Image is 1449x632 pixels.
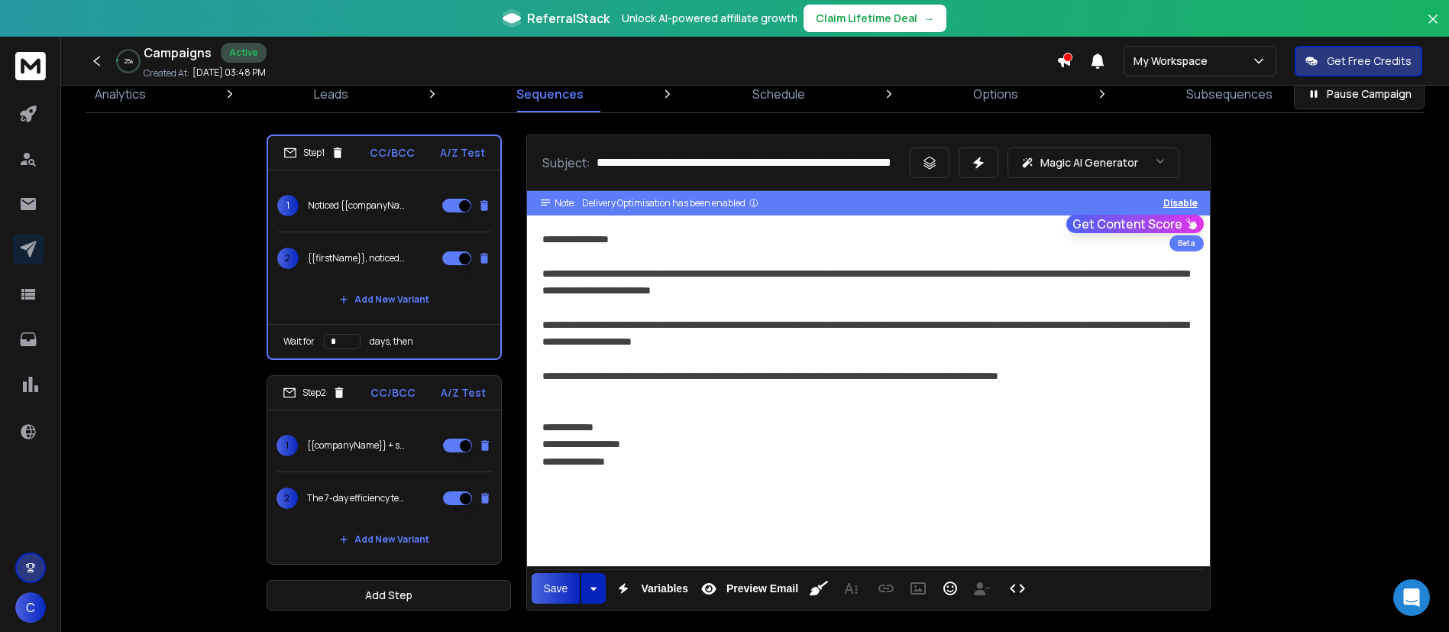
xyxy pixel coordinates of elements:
[370,145,415,160] p: CC/BCC
[582,197,759,209] div: Delivery Optimisation has been enabled
[283,386,346,400] div: Step 2
[542,154,590,172] p: Subject:
[15,592,46,623] button: C
[308,252,406,264] p: {{firstName}}, noticed your team’s growth thought this might fit
[144,67,189,79] p: Created At:
[1040,155,1138,170] p: Magic AI Generator
[507,76,593,112] a: Sequences
[277,488,298,509] span: 2
[221,43,267,63] div: Active
[86,76,155,112] a: Analytics
[95,85,146,103] p: Analytics
[622,11,797,26] p: Unlock AI-powered affiliate growth
[1295,46,1422,76] button: Get Free Credits
[1003,573,1032,604] button: Code View
[609,573,691,604] button: Variables
[314,85,348,103] p: Leads
[936,573,965,604] button: Emoticons
[1186,85,1273,103] p: Subsequences
[144,44,212,62] h1: Campaigns
[1066,215,1204,233] button: Get Content Score
[308,199,406,212] p: Noticed {{companyName}}’s traction here’s something interesting
[440,145,485,160] p: A/Z Test
[277,248,299,269] span: 2
[804,5,946,32] button: Claim Lifetime Deal→
[638,582,691,595] span: Variables
[307,492,405,504] p: The 7-day efficiency test leaders are trying
[964,76,1027,112] a: Options
[441,385,486,400] p: A/Z Test
[283,335,315,348] p: Wait for
[968,573,997,604] button: Insert Unsubscribe Link
[267,375,502,565] li: Step2CC/BCCA/Z Test1{{companyName}} + smarter BI automation free up 20+?2The 7-day efficiency tes...
[277,195,299,216] span: 1
[267,135,502,360] li: Step1CC/BCCA/Z Test1Noticed {{companyName}}’s traction here’s something interesting2{{firstName}}...
[307,439,405,452] p: {{companyName}} + smarter BI automation free up 20+?
[1169,235,1204,251] div: Beta
[370,385,416,400] p: CC/BCC
[283,146,344,160] div: Step 1
[1327,53,1412,69] p: Get Free Credits
[1134,53,1214,69] p: My Workspace
[327,524,441,555] button: Add New Variant
[305,76,357,112] a: Leads
[516,85,584,103] p: Sequences
[923,11,934,26] span: →
[694,573,801,604] button: Preview Email
[743,76,814,112] a: Schedule
[904,573,933,604] button: Insert Image (Ctrl+P)
[125,57,133,66] p: 2 %
[804,573,833,604] button: Clean HTML
[267,580,511,611] button: Add Step
[555,197,576,209] span: Note:
[1177,76,1282,112] a: Subsequences
[1294,79,1425,109] button: Pause Campaign
[872,573,901,604] button: Insert Link (Ctrl+K)
[277,435,298,456] span: 1
[973,85,1018,103] p: Options
[532,573,581,604] button: Save
[1008,147,1179,178] button: Magic AI Generator
[327,284,441,315] button: Add New Variant
[836,573,865,604] button: More Text
[1163,197,1198,209] button: Disable
[752,85,805,103] p: Schedule
[1393,579,1430,616] div: Open Intercom Messenger
[527,9,610,28] span: ReferralStack
[723,582,801,595] span: Preview Email
[370,335,413,348] p: days, then
[192,66,266,79] p: [DATE] 03:48 PM
[1423,9,1443,46] button: Close banner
